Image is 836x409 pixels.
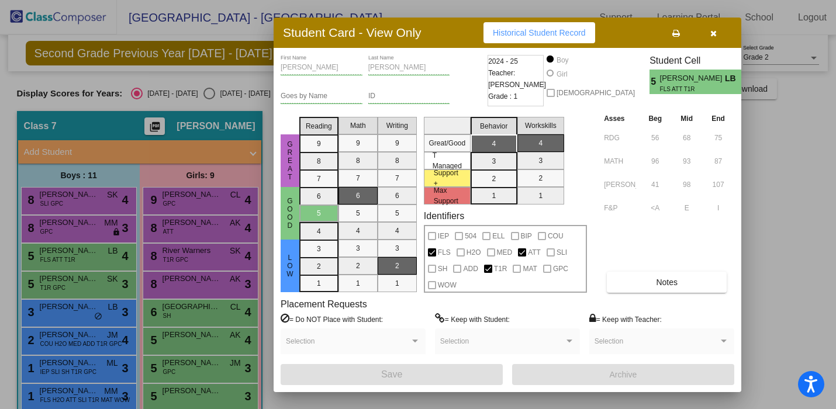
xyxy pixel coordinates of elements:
th: End [702,112,734,125]
button: Historical Student Record [483,22,595,43]
th: Mid [671,112,702,125]
span: Historical Student Record [493,28,586,37]
span: Grade : 1 [488,91,517,102]
label: Identifiers [424,210,464,221]
label: = Do NOT Place with Student: [281,313,383,325]
span: COU [548,229,564,243]
span: H2O [467,245,481,259]
span: Low [285,254,295,278]
th: Asses [601,112,639,125]
span: 4 [741,75,751,89]
span: FLS ATT T1R [660,85,717,93]
span: Save [381,369,402,379]
input: assessment [604,129,636,147]
span: Good [285,197,295,230]
span: 2024 - 25 [488,56,518,67]
span: Great [285,140,295,181]
span: WOW [438,278,457,292]
label: Placement Requests [281,299,367,310]
span: LB [725,72,741,85]
input: goes by name [281,92,362,100]
span: T1R [494,262,507,276]
div: Boy [556,55,569,65]
h3: Student Card - View Only [283,25,422,40]
span: ELL [492,229,505,243]
input: assessment [604,199,636,217]
span: ATT [528,245,541,259]
span: GPC [553,262,568,276]
th: Beg [639,112,671,125]
span: Notes [656,278,678,287]
input: assessment [604,152,636,170]
span: SLI [557,245,567,259]
span: [PERSON_NAME] [660,72,725,85]
span: FLS [438,245,451,259]
button: Archive [512,364,734,385]
h3: Student Cell [650,55,751,66]
input: assessment [604,176,636,193]
span: MED [497,245,513,259]
span: BIP [521,229,532,243]
label: = Keep with Teacher: [589,313,662,325]
span: [DEMOGRAPHIC_DATA] [557,86,635,100]
span: 5 [650,75,659,89]
span: Teacher: [PERSON_NAME] [488,67,546,91]
button: Notes [607,272,727,293]
span: ADD [463,262,478,276]
span: MAT [523,262,537,276]
div: Girl [556,69,568,79]
span: SH [438,262,448,276]
button: Save [281,364,503,385]
label: = Keep with Student: [435,313,510,325]
span: 504 [465,229,476,243]
span: Archive [610,370,637,379]
span: IEP [438,229,449,243]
